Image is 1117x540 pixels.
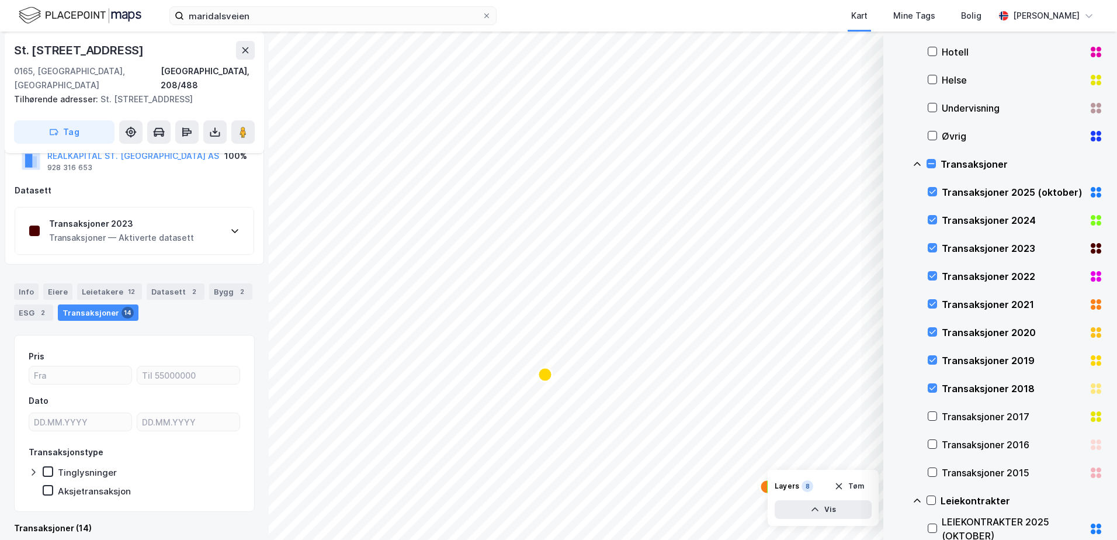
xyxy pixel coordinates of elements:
[942,326,1084,340] div: Transaksjoner 2020
[37,307,48,319] div: 2
[43,283,72,300] div: Eiere
[137,413,240,431] input: DD.MM.YYYY
[942,45,1084,59] div: Hotell
[77,283,142,300] div: Leietakere
[122,307,134,319] div: 14
[15,184,254,198] div: Datasett
[942,466,1084,480] div: Transaksjoner 2015
[942,241,1084,255] div: Transaksjoner 2023
[942,73,1084,87] div: Helse
[942,101,1084,115] div: Undervisning
[941,494,1103,508] div: Leiekontrakter
[851,9,868,23] div: Kart
[29,394,48,408] div: Dato
[224,149,247,163] div: 100%
[236,286,248,297] div: 2
[147,283,204,300] div: Datasett
[942,382,1084,396] div: Transaksjoner 2018
[209,283,252,300] div: Bygg
[942,410,1084,424] div: Transaksjoner 2017
[538,368,552,382] div: Map marker
[14,120,115,144] button: Tag
[760,480,774,494] div: Map marker
[29,349,44,364] div: Pris
[941,157,1103,171] div: Transaksjoner
[14,41,146,60] div: St. [STREET_ADDRESS]
[1059,484,1117,540] div: Kontrollprogram for chat
[942,185,1084,199] div: Transaksjoner 2025 (oktober)
[14,521,255,535] div: Transaksjoner (14)
[29,366,131,384] input: Fra
[775,500,872,519] button: Vis
[126,286,137,297] div: 12
[827,477,872,496] button: Tøm
[942,129,1084,143] div: Øvrig
[137,366,240,384] input: Til 55000000
[893,9,935,23] div: Mine Tags
[49,231,194,245] div: Transaksjoner — Aktiverte datasett
[19,5,141,26] img: logo.f888ab2527a4732fd821a326f86c7f29.svg
[942,438,1084,452] div: Transaksjoner 2016
[29,445,103,459] div: Transaksjonstype
[942,213,1084,227] div: Transaksjoner 2024
[184,7,482,25] input: Søk på adresse, matrikkel, gårdeiere, leietakere eller personer
[188,286,200,297] div: 2
[58,486,131,497] div: Aksjetransaksjon
[161,64,255,92] div: [GEOGRAPHIC_DATA], 208/488
[14,64,161,92] div: 0165, [GEOGRAPHIC_DATA], [GEOGRAPHIC_DATA]
[58,304,138,321] div: Transaksjoner
[942,354,1084,368] div: Transaksjoner 2019
[14,283,39,300] div: Info
[1059,484,1117,540] iframe: Chat Widget
[14,92,245,106] div: St. [STREET_ADDRESS]
[1013,9,1080,23] div: [PERSON_NAME]
[942,269,1084,283] div: Transaksjoner 2022
[29,413,131,431] input: DD.MM.YYYY
[961,9,981,23] div: Bolig
[775,482,799,491] div: Layers
[47,163,92,172] div: 928 316 653
[14,94,100,104] span: Tilhørende adresser:
[802,480,813,492] div: 8
[942,297,1084,311] div: Transaksjoner 2021
[14,304,53,321] div: ESG
[49,217,194,231] div: Transaksjoner 2023
[58,467,117,478] div: Tinglysninger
